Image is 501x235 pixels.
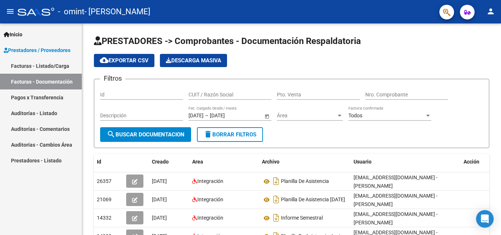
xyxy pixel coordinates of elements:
span: Todos [348,113,362,118]
span: [EMAIL_ADDRESS][DOMAIN_NAME] - [PERSON_NAME] [354,193,438,207]
span: Usuario [354,159,372,165]
span: Planilla De Asistencia [281,179,329,184]
i: Descargar documento [271,194,281,205]
mat-icon: menu [6,7,15,16]
mat-icon: search [107,130,116,139]
span: PRESTADORES -> Comprobantes - Documentación Respaldatoria [94,36,361,46]
span: - omint [58,4,84,20]
span: Id [97,159,101,165]
button: Descarga Masiva [160,54,227,67]
datatable-header-cell: Creado [149,154,189,170]
datatable-header-cell: Id [94,154,123,170]
span: Área [277,113,336,119]
span: Borrar Filtros [204,131,256,138]
span: Buscar Documentacion [107,131,184,138]
span: 21069 [97,197,111,202]
i: Descargar documento [271,212,281,224]
datatable-header-cell: Acción [461,154,497,170]
input: Fecha inicio [189,113,204,119]
span: [EMAIL_ADDRESS][DOMAIN_NAME] - [PERSON_NAME] [354,211,438,225]
span: [DATE] [152,215,167,221]
span: Archivo [262,159,279,165]
i: Descargar documento [271,175,281,187]
div: Open Intercom Messenger [476,210,494,228]
h3: Filtros [100,73,125,84]
button: Borrar Filtros [197,127,263,142]
span: Inicio [4,30,22,38]
span: Informe Semestral [281,215,323,221]
span: [EMAIL_ADDRESS][DOMAIN_NAME] - [PERSON_NAME] [354,175,438,189]
datatable-header-cell: Archivo [259,154,351,170]
datatable-header-cell: Area [189,154,259,170]
span: Integración [197,215,223,221]
span: Planilla De Asistencia [DATE] [281,197,345,203]
button: Buscar Documentacion [100,127,191,142]
span: 26357 [97,178,111,184]
span: Integración [197,178,223,184]
span: - [PERSON_NAME] [84,4,150,20]
span: Acción [464,159,479,165]
span: Prestadores / Proveedores [4,46,70,54]
span: [DATE] [152,197,167,202]
app-download-masive: Descarga masiva de comprobantes (adjuntos) [160,54,227,67]
button: Open calendar [263,112,271,120]
span: Exportar CSV [100,57,149,64]
mat-icon: person [486,7,495,16]
span: Creado [152,159,169,165]
mat-icon: cloud_download [100,56,109,65]
input: Fecha fin [210,113,246,119]
button: Exportar CSV [94,54,154,67]
span: 14332 [97,215,111,221]
mat-icon: delete [204,130,212,139]
span: Descarga Masiva [166,57,221,64]
span: Area [192,159,203,165]
datatable-header-cell: Usuario [351,154,461,170]
span: – [205,113,208,119]
span: Integración [197,197,223,202]
span: [DATE] [152,178,167,184]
